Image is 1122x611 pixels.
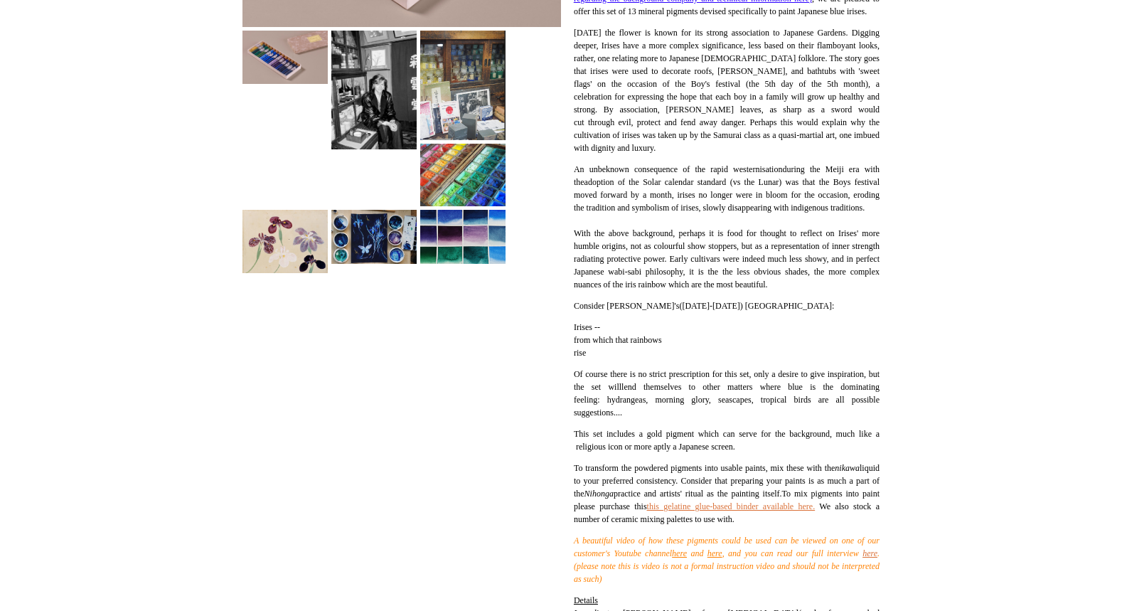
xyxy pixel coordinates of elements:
[574,463,880,499] span: To transform the powdered pigments into usable paints, mix these with the liquid to your preferre...
[574,26,880,154] p: [DATE] the flower is known for its strong association to Japanese Gardens. Digging deeper, Irises...
[331,210,417,263] img: Saiun-do Kyoto Nihonga Mineral Pigment Set, Blue Iris
[420,31,506,140] img: Saiun-do Kyoto Nihonga Mineral Pigment Set, Blue Iris
[242,210,328,273] img: Saiun-do Kyoto Nihonga Mineral Pigment Set, Blue Iris
[862,548,877,558] a: here
[574,501,880,524] span: We also stock a number of ceramic mixing palettes to use with.
[574,368,880,419] p: Of course there is no strict prescription for this set, only a desire to give inspiration, but th...
[574,536,880,584] span: A beautiful video of how these pigments could be used can be viewed on one of our customer's Yout...
[574,429,880,452] span: This set includes a gold pigment which can serve for the background, much like a religious icon o...
[574,382,880,418] span: lend themselves to other matters where blue is the dominating feeling: hydrangeas, morning glory,...
[420,144,506,206] img: Saiun-do Kyoto Nihonga Mineral Pigment Set, Blue Iris
[574,322,662,358] span: Irises -- from which that rainbows rise
[331,31,417,149] img: Saiun-do Kyoto Nihonga Mineral Pigment Set, Blue Iris
[574,299,880,312] p: Consider [PERSON_NAME]'s
[672,548,687,558] a: here
[420,210,506,263] img: Saiun-do Kyoto Nihonga Mineral Pigment Set, Blue Iris
[574,163,880,291] p: An unbeknown consequence of the rapid westernisation adoption of the Solar calendar standard (vs ...
[242,31,328,84] img: Saiun-do Kyoto Nihonga Mineral Pigment Set, Blue Iris
[574,299,880,312] div: Page 2
[835,463,860,473] em: nikawa
[647,501,816,511] a: this gelatine glue-based binder available here.
[707,548,722,558] a: here
[584,489,614,499] em: Nihonga
[574,595,598,605] span: Details
[679,301,834,311] span: ([DATE]-[DATE]) [GEOGRAPHIC_DATA]:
